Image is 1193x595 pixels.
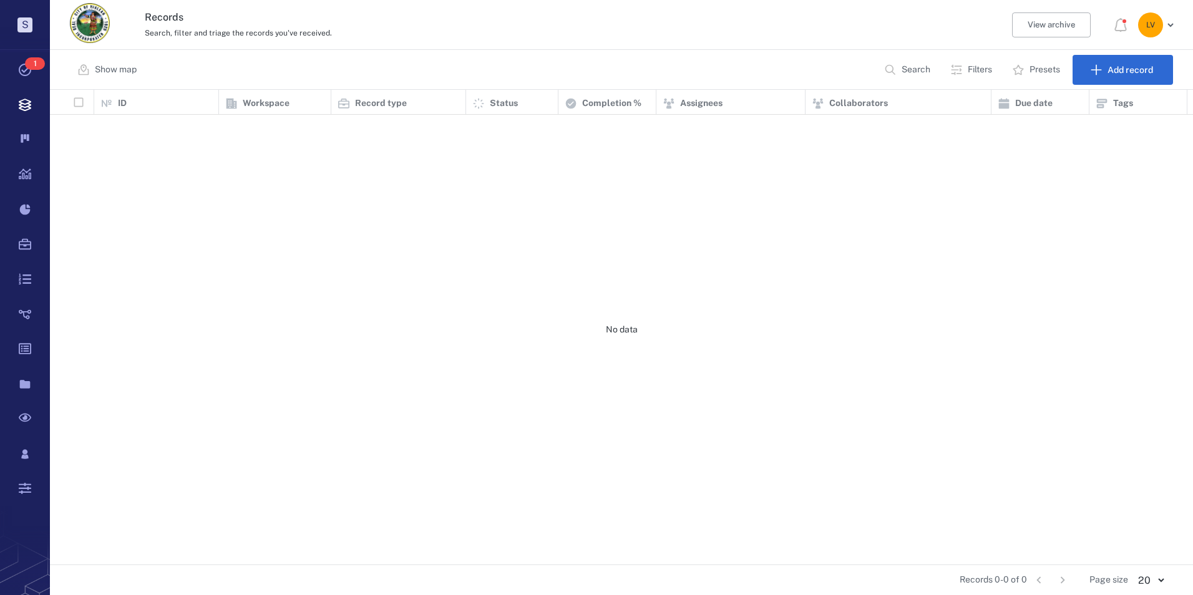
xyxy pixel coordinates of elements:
[1128,573,1173,588] div: 20
[243,97,290,110] p: Workspace
[1030,64,1060,76] p: Presets
[145,10,820,25] h3: Records
[582,97,641,110] p: Completion %
[1073,55,1173,85] button: Add record
[1005,55,1070,85] button: Presets
[1027,570,1074,590] nav: pagination navigation
[490,97,518,110] p: Status
[1138,12,1178,37] button: LV
[95,64,137,76] p: Show map
[70,3,110,47] a: Go home
[70,3,110,43] img: City of Hialeah logo
[355,97,407,110] p: Record type
[1138,12,1163,37] div: L V
[680,97,723,110] p: Assignees
[968,64,992,76] p: Filters
[70,55,147,85] button: Show map
[1012,12,1091,37] button: View archive
[17,17,32,32] p: S
[829,97,888,110] p: Collaborators
[902,64,930,76] p: Search
[145,29,332,37] span: Search, filter and triage the records you've received.
[1113,97,1133,110] p: Tags
[118,97,127,110] p: ID
[1015,97,1053,110] p: Due date
[1089,574,1128,586] span: Page size
[943,55,1002,85] button: Filters
[25,57,45,70] span: 1
[877,55,940,85] button: Search
[960,574,1027,586] span: Records 0-0 of 0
